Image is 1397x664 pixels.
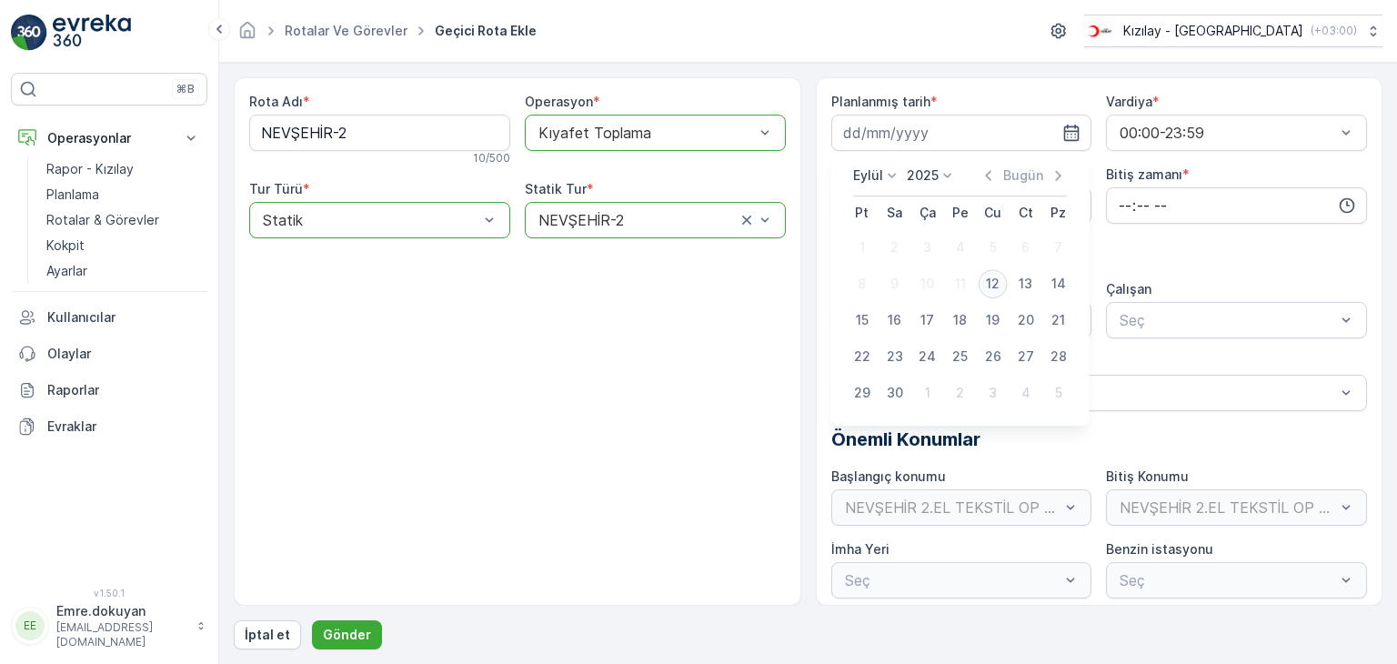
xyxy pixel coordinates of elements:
th: Pazar [1042,196,1075,229]
div: 12 [979,269,1008,298]
p: Ayarlar [46,262,87,280]
p: Seç [1120,309,1335,331]
div: 1 [848,233,877,262]
label: Tur Türü [249,181,303,196]
div: 25 [946,342,975,371]
button: Operasyonlar [11,120,207,156]
th: Cuma [977,196,1010,229]
p: Rapor - Kızılay [46,160,134,178]
p: Operasyonlar [47,129,171,147]
div: 26 [979,342,1008,371]
th: Pazartesi [846,196,879,229]
div: 11 [946,269,975,298]
p: Gönder [323,626,371,644]
div: 17 [913,306,942,335]
div: 13 [1011,269,1040,298]
p: Evraklar [47,418,200,436]
div: EE [15,611,45,640]
div: 4 [946,233,975,262]
div: 16 [880,306,910,335]
div: 20 [1011,306,1040,335]
img: logo_light-DOdMpM7g.png [53,15,131,51]
img: k%C4%B1z%C4%B1lay_D5CCths_t1JZB0k.png [1084,21,1116,41]
a: Rotalar ve Görevler [285,23,407,38]
div: 27 [1011,342,1040,371]
div: 22 [848,342,877,371]
div: 5 [1044,378,1073,407]
div: 2 [946,378,975,407]
button: Kızılay - [GEOGRAPHIC_DATA](+03:00) [1084,15,1382,47]
label: Bitiş zamanı [1106,166,1182,182]
div: 2 [880,233,910,262]
div: 30 [880,378,910,407]
p: Emre.dokuyan [56,602,187,620]
label: Başlangıç konumu [831,468,946,484]
p: Kullanıcılar [47,308,200,327]
p: Önemli Konumlar [831,426,1368,453]
a: Evraklar [11,408,207,445]
input: dd/mm/yyyy [831,115,1092,151]
a: Planlama [39,182,207,207]
a: Ayarlar [39,258,207,284]
div: 4 [1011,378,1040,407]
th: Çarşamba [911,196,944,229]
div: 24 [913,342,942,371]
p: Raporlar [47,381,200,399]
p: ( +03:00 ) [1311,24,1357,38]
a: Kullanıcılar [11,299,207,336]
label: Bitiş Konumu [1106,468,1189,484]
p: Seç [845,382,1336,404]
a: Rapor - Kızılay [39,156,207,182]
a: Ana Sayfa [237,27,257,43]
th: Perşembe [944,196,977,229]
p: 10 / 500 [473,151,510,166]
button: Gönder [312,620,382,649]
div: 21 [1044,306,1073,335]
div: 29 [848,378,877,407]
a: Raporlar [11,372,207,408]
div: 6 [1011,233,1040,262]
div: 23 [880,342,910,371]
label: İmha Yeri [831,541,889,557]
div: 1 [913,378,942,407]
div: 15 [848,306,877,335]
div: 9 [880,269,910,298]
a: Kokpit [39,233,207,258]
p: Rotalar & Görevler [46,211,159,229]
th: Cumartesi [1010,196,1042,229]
div: 10 [913,269,942,298]
p: ⌘B [176,82,195,96]
a: Olaylar [11,336,207,372]
div: 7 [1044,233,1073,262]
p: Kokpit [46,236,85,255]
div: 8 [848,269,877,298]
label: Benzin istasyonu [1106,541,1213,557]
img: logo [11,15,47,51]
p: Olaylar [47,345,200,363]
p: İptal et [245,626,290,644]
button: EEEmre.dokuyan[EMAIL_ADDRESS][DOMAIN_NAME] [11,602,207,649]
p: [EMAIL_ADDRESS][DOMAIN_NAME] [56,620,187,649]
div: 3 [979,378,1008,407]
div: 3 [913,233,942,262]
label: Planlanmış tarih [831,94,930,109]
a: Rotalar & Görevler [39,207,207,233]
th: Salı [879,196,911,229]
span: Geçici Rota Ekle [431,22,540,40]
label: Statik Tur [525,181,587,196]
p: Bugün [1003,166,1043,185]
p: Eylül [853,166,883,185]
p: Kızılay - [GEOGRAPHIC_DATA] [1123,22,1303,40]
label: Çalışan [1106,281,1151,297]
button: İptal et [234,620,301,649]
p: Planlama [46,186,99,204]
label: Rota Adı [249,94,303,109]
div: 19 [979,306,1008,335]
div: 28 [1044,342,1073,371]
span: v 1.50.1 [11,588,207,599]
label: Vardiya [1106,94,1152,109]
p: 2025 [907,166,939,185]
div: 5 [979,233,1008,262]
label: Operasyon [525,94,593,109]
div: 14 [1044,269,1073,298]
